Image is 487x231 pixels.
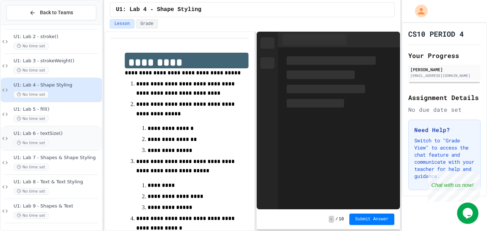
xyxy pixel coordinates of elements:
[408,29,464,39] h1: CS10 PERIOD 4
[414,126,475,134] h3: Need Help?
[14,131,101,137] span: U1: Lab 6 - textSize()
[428,172,480,202] iframe: chat widget
[339,216,344,222] span: 10
[457,203,480,224] iframe: chat widget
[14,179,101,185] span: U1: Lab 8 - Text & Text Styling
[116,5,201,14] span: U1: Lab 4 - Shape Styling
[14,188,48,195] span: No time set
[14,58,101,64] span: U1: Lab 3 - strokeWeight()
[407,3,430,19] div: My Account
[14,164,48,170] span: No time set
[14,115,48,122] span: No time set
[349,214,394,225] button: Submit Answer
[408,105,481,114] div: No due date set
[408,51,481,61] h2: Your Progress
[408,93,481,103] h2: Assignment Details
[355,216,389,222] span: Submit Answer
[40,9,73,16] span: Back to Teams
[14,91,48,98] span: No time set
[329,216,334,223] span: -
[14,155,101,161] span: U1: Lab 7 - Shapes & Shape Styling
[14,140,48,146] span: No time set
[14,43,48,49] span: No time set
[410,66,478,73] div: [PERSON_NAME]
[6,5,96,20] button: Back to Teams
[414,137,475,180] p: Switch to "Grade View" to access the chat feature and communicate with your teacher for help and ...
[335,216,338,222] span: /
[14,106,101,112] span: U1: Lab 5 - fill()
[14,34,101,40] span: U1: Lab 2 - stroke()
[14,67,48,74] span: No time set
[136,19,158,28] button: Grade
[410,73,478,78] div: [EMAIL_ADDRESS][DOMAIN_NAME]
[14,212,48,219] span: No time set
[110,19,134,28] button: Lesson
[14,82,101,88] span: U1: Lab 4 - Shape Styling
[14,203,101,209] span: U1: Lab 9 - Shapes & Text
